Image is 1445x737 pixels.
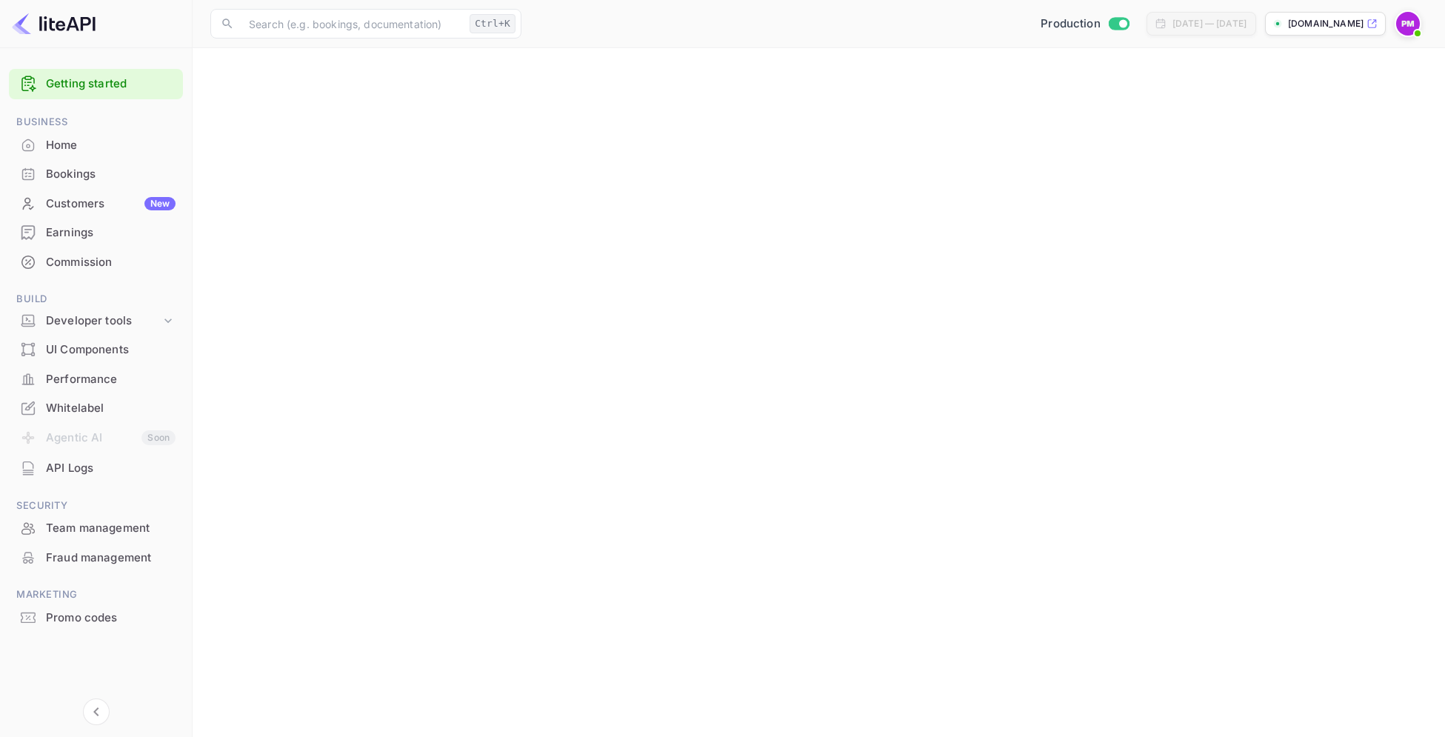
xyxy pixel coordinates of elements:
[9,604,183,633] div: Promo codes
[9,544,183,571] a: Fraud management
[9,587,183,603] span: Marketing
[1396,12,1420,36] img: Paul McNeill
[46,166,176,183] div: Bookings
[9,114,183,130] span: Business
[9,365,183,394] div: Performance
[1288,17,1364,30] p: [DOMAIN_NAME]
[9,454,183,483] div: API Logs
[240,9,464,39] input: Search (e.g. bookings, documentation)
[46,460,176,477] div: API Logs
[9,394,183,421] a: Whitelabel
[9,308,183,334] div: Developer tools
[1035,16,1135,33] div: Switch to Sandbox mode
[9,336,183,364] div: UI Components
[9,248,183,277] div: Commission
[9,160,183,189] div: Bookings
[9,514,183,541] a: Team management
[46,137,176,154] div: Home
[46,371,176,388] div: Performance
[9,69,183,99] div: Getting started
[9,291,183,307] span: Build
[9,190,183,219] div: CustomersNew
[46,224,176,241] div: Earnings
[9,394,183,423] div: Whitelabel
[12,12,96,36] img: LiteAPI logo
[9,131,183,160] div: Home
[1172,17,1247,30] div: [DATE] — [DATE]
[46,196,176,213] div: Customers
[9,514,183,543] div: Team management
[9,336,183,363] a: UI Components
[46,341,176,359] div: UI Components
[9,248,183,276] a: Commission
[9,544,183,573] div: Fraud management
[9,498,183,514] span: Security
[9,131,183,159] a: Home
[83,698,110,725] button: Collapse navigation
[46,254,176,271] div: Commission
[9,160,183,187] a: Bookings
[144,197,176,210] div: New
[46,76,176,93] a: Getting started
[9,219,183,246] a: Earnings
[9,219,183,247] div: Earnings
[470,14,515,33] div: Ctrl+K
[46,400,176,417] div: Whitelabel
[46,610,176,627] div: Promo codes
[9,190,183,217] a: CustomersNew
[9,365,183,393] a: Performance
[1041,16,1101,33] span: Production
[46,520,176,537] div: Team management
[9,454,183,481] a: API Logs
[46,313,161,330] div: Developer tools
[46,550,176,567] div: Fraud management
[9,604,183,631] a: Promo codes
